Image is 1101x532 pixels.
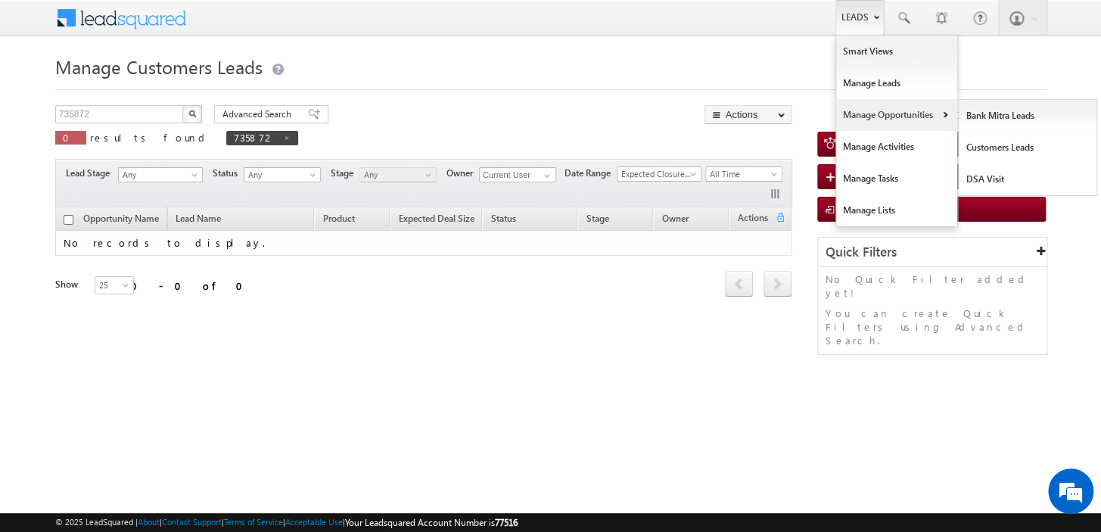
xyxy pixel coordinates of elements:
span: prev [725,271,753,297]
p: You can create Quick Filters using Advanced Search. [826,306,1039,347]
span: 77516 [495,517,518,528]
td: No records to display. [55,231,792,256]
input: Type to Search [479,167,556,182]
span: Date Range [564,166,617,180]
span: Your Leadsquared Account Number is [345,517,518,528]
a: Terms of Service [224,517,283,527]
a: Expected Deal Size [390,210,481,230]
span: Owner [661,213,688,224]
a: About [138,517,160,527]
span: 0 [63,131,79,144]
input: Check all records [64,215,73,225]
span: Stage [331,166,359,180]
a: Contact Support [162,517,222,527]
span: Advanced Search [222,107,296,121]
a: DSA Visit [959,163,1097,195]
span: Actions [729,210,775,229]
span: 25 [95,278,135,292]
div: 0 - 0 of 0 [131,277,252,294]
span: next [764,271,792,297]
a: Show All Items [536,168,555,183]
a: 25 [95,276,134,294]
span: results found [90,131,210,144]
a: Expected Closure Date [617,166,701,182]
span: Opportunity Name [83,213,159,224]
img: d_60004797649_company_0_60004797649 [26,79,64,99]
a: Acceptable Use [285,517,343,527]
div: Quick Filters [818,238,1047,267]
a: Manage Opportunities [836,99,957,131]
a: Stage [578,210,616,230]
a: next [764,272,792,297]
a: Manage Lists [836,194,957,226]
div: Show [55,278,82,291]
div: Minimize live chat window [248,8,285,44]
span: Expected Deal Size [398,213,474,224]
a: Manage Leads [836,67,957,99]
a: Smart Views [836,36,957,67]
span: Owner [446,166,479,180]
span: All Time [706,167,778,181]
span: Any [360,168,432,182]
a: Any [118,167,203,182]
span: Any [244,168,316,182]
span: Expected Closure Date [617,167,696,181]
span: Status [213,166,244,180]
span: Lead Name [168,210,229,230]
a: Opportunity Name [76,210,166,230]
a: Customers Leads [959,132,1097,163]
span: Product [322,213,354,224]
span: Lead Stage [66,166,116,180]
span: © 2025 LeadSquared | | | | | [55,515,518,530]
div: Chat with us now [79,79,254,99]
a: Any [244,167,321,182]
span: Manage Customers Leads [55,54,263,79]
p: No Quick Filter added yet! [826,272,1039,300]
img: Search [188,110,196,117]
a: Manage Tasks [836,163,957,194]
a: Bank Mitra Leads [959,100,1097,132]
button: Actions [704,105,792,124]
a: Manage Activities [836,131,957,163]
a: prev [725,272,753,297]
span: 735872 [234,131,275,144]
a: All Time [705,166,782,182]
textarea: Type your message and hit 'Enter' [20,140,276,403]
a: Any [359,167,437,182]
em: Start Chat [206,417,275,437]
span: Any [119,168,197,182]
span: Stage [586,213,608,224]
a: Status [483,210,523,230]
